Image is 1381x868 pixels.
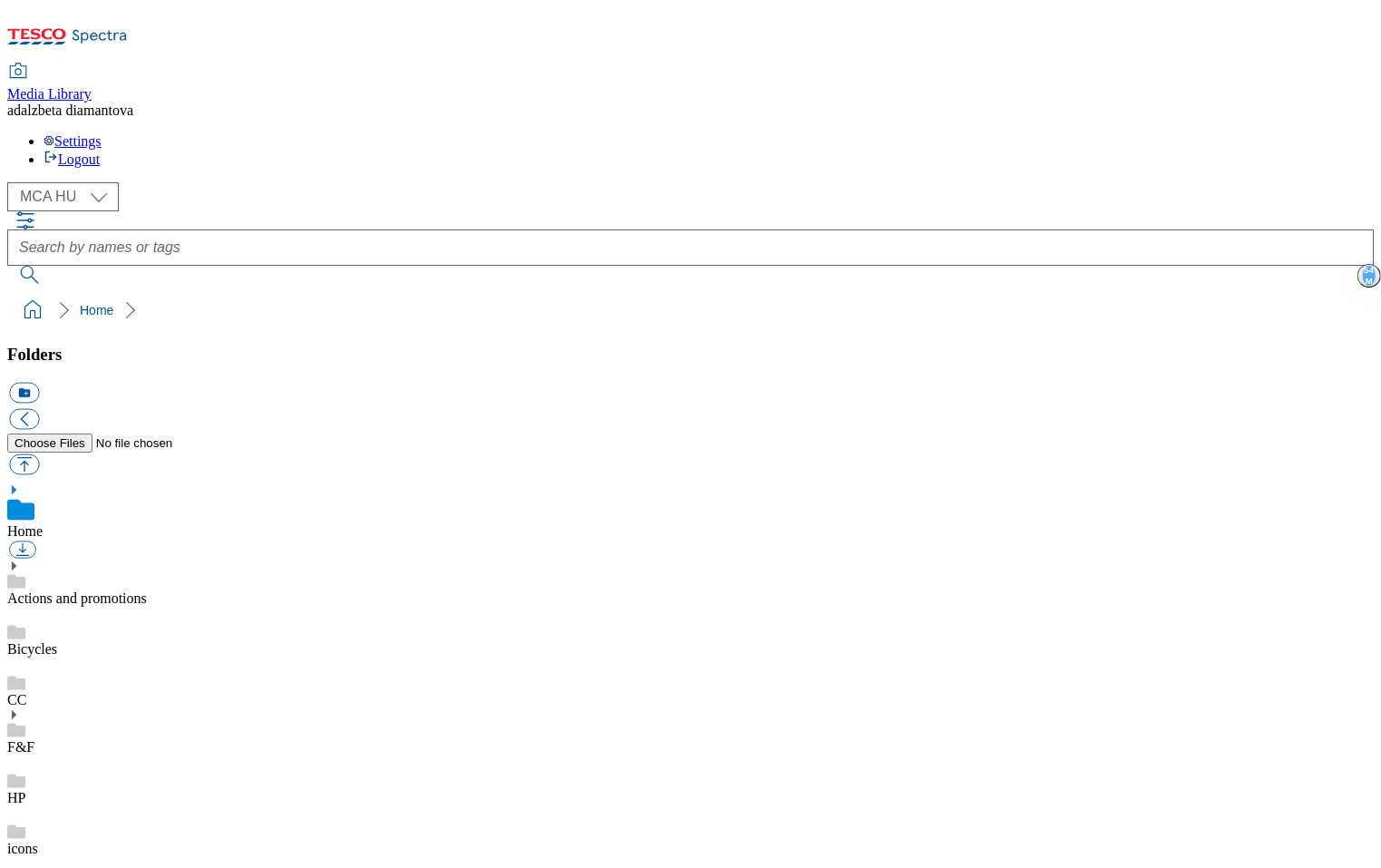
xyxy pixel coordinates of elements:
[7,692,26,707] a: CC
[7,102,21,118] span: ad
[7,841,38,856] a: icons
[21,102,133,118] span: alzbeta diamantova
[7,229,1374,266] input: Search by names or tags
[44,133,102,149] a: Settings
[7,590,147,606] a: Actions and promotions
[7,790,25,805] a: HP
[7,523,43,539] a: Home
[44,151,100,167] a: Logout
[7,641,57,657] a: Bicycles
[7,739,34,755] a: F&F
[7,86,92,102] span: Media Library
[7,345,1374,365] h3: Folders
[7,64,92,102] a: Media Library
[18,296,47,325] a: home
[7,293,1374,327] nav: breadcrumb
[80,303,113,317] a: Home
